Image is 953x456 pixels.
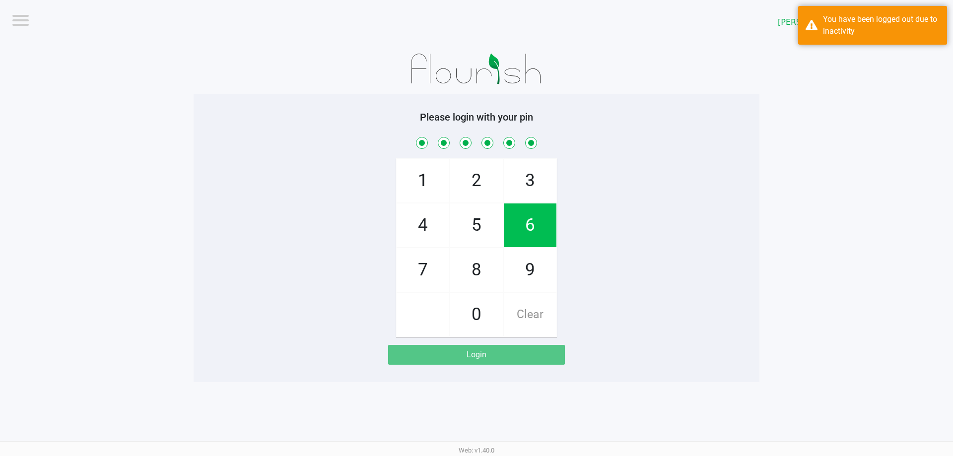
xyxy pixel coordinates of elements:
[397,248,449,292] span: 7
[823,13,940,37] div: You have been logged out due to inactivity
[397,203,449,247] span: 4
[450,248,503,292] span: 8
[504,203,556,247] span: 6
[504,248,556,292] span: 9
[504,159,556,202] span: 3
[450,203,503,247] span: 5
[450,293,503,336] span: 0
[450,159,503,202] span: 2
[201,111,752,123] h5: Please login with your pin
[504,293,556,336] span: Clear
[397,159,449,202] span: 1
[459,447,494,454] span: Web: v1.40.0
[778,16,870,28] span: [PERSON_NAME][GEOGRAPHIC_DATA]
